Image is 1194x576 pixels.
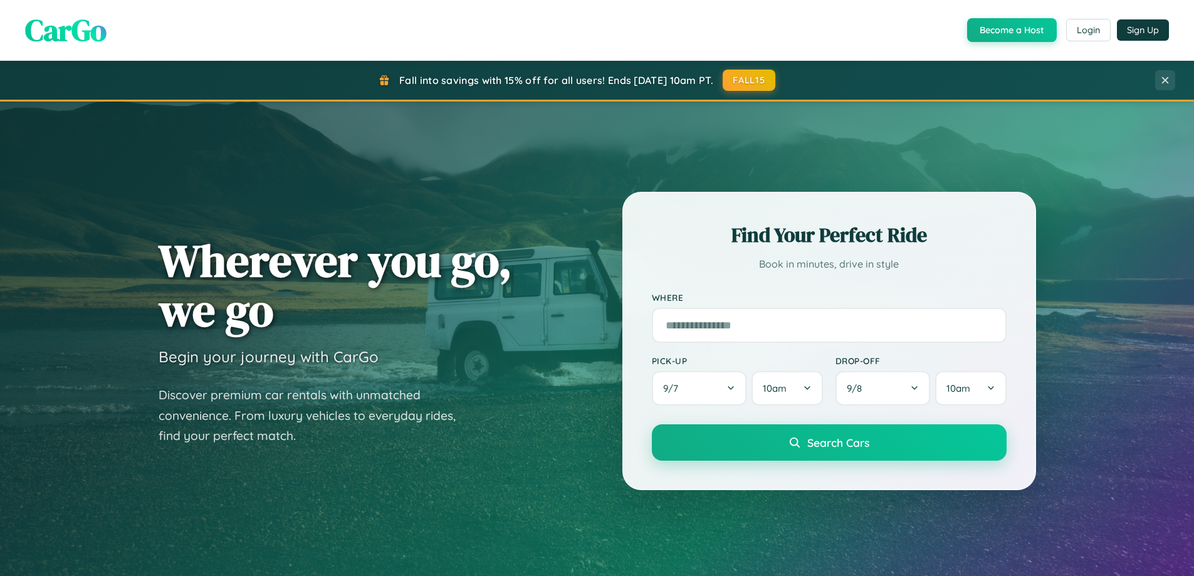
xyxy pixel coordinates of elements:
[1117,19,1169,41] button: Sign Up
[652,292,1007,303] label: Where
[751,371,822,406] button: 10am
[652,255,1007,273] p: Book in minutes, drive in style
[159,385,472,446] p: Discover premium car rentals with unmatched convenience. From luxury vehicles to everyday rides, ...
[652,355,823,366] label: Pick-up
[763,382,787,394] span: 10am
[967,18,1057,42] button: Become a Host
[25,9,107,51] span: CarGo
[835,355,1007,366] label: Drop-off
[1066,19,1111,41] button: Login
[935,371,1006,406] button: 10am
[835,371,931,406] button: 9/8
[652,371,747,406] button: 9/7
[663,382,684,394] span: 9 / 7
[159,236,512,335] h1: Wherever you go, we go
[652,221,1007,249] h2: Find Your Perfect Ride
[159,347,379,366] h3: Begin your journey with CarGo
[847,382,868,394] span: 9 / 8
[946,382,970,394] span: 10am
[723,70,775,91] button: FALL15
[399,74,713,86] span: Fall into savings with 15% off for all users! Ends [DATE] 10am PT.
[652,424,1007,461] button: Search Cars
[807,436,869,449] span: Search Cars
